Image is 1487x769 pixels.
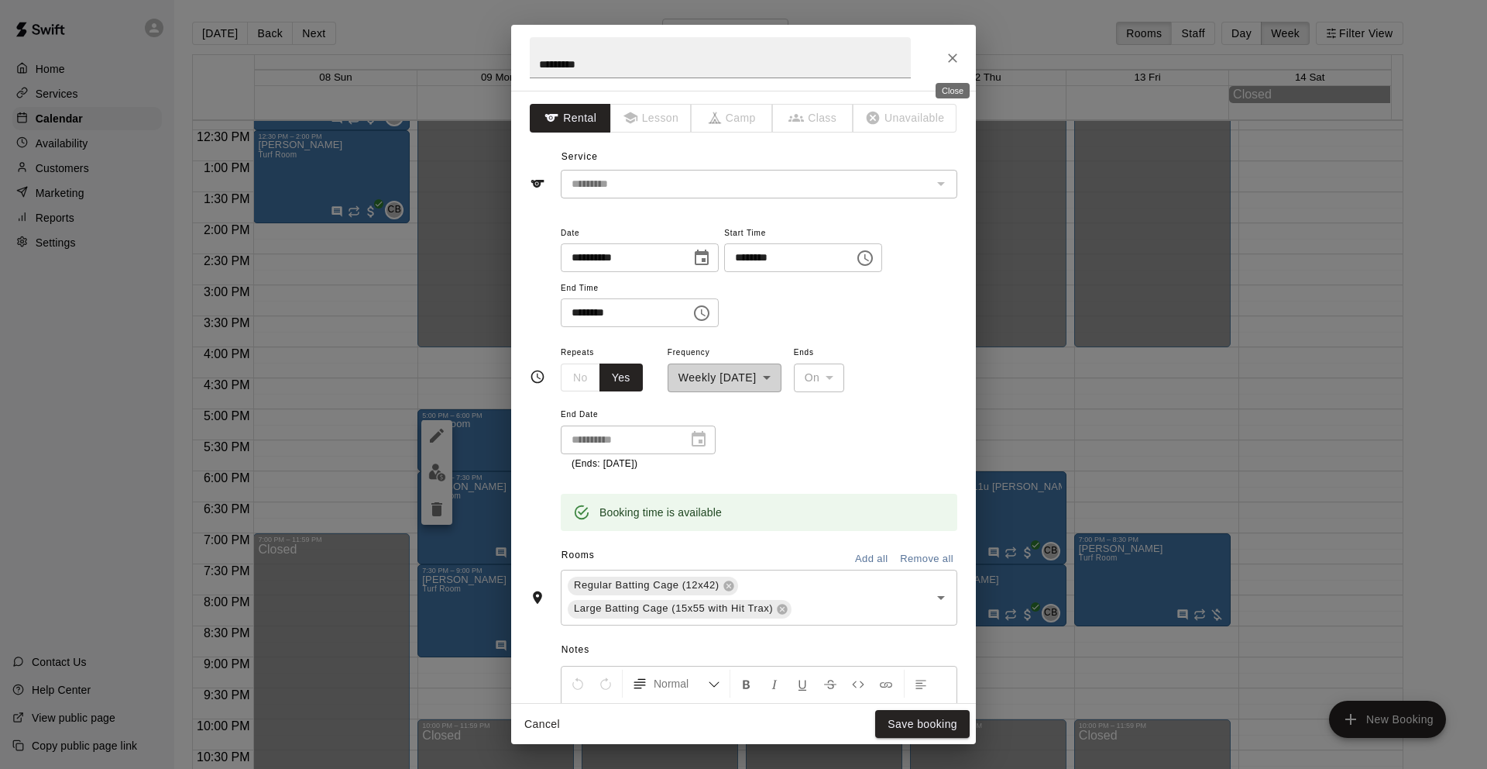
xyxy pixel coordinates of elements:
span: Service [561,151,598,162]
span: Rooms [561,550,595,560]
span: Normal [654,676,708,691]
button: Insert Code [845,670,871,698]
button: Right Align [592,698,619,726]
div: On [794,364,845,392]
span: The type of an existing booking cannot be changed [773,104,854,133]
span: End Time [561,278,719,299]
button: Open [930,587,952,609]
span: Date [561,223,719,244]
button: Close [939,44,967,72]
button: Yes [599,364,643,392]
span: Regular Batting Cage (12x42) [568,578,726,593]
button: Remove all [896,547,957,571]
button: Undo [565,670,591,698]
span: The type of an existing booking cannot be changed [692,104,773,133]
svg: Rooms [530,590,545,605]
span: Notes [561,638,957,663]
button: Cancel [517,710,567,739]
div: outlined button group [561,364,643,392]
button: Center Align [565,698,591,726]
div: Large Batting Cage (15x55 with Hit Trax) [568,600,792,619]
span: The type of an existing booking cannot be changed [853,104,957,133]
span: Repeats [561,343,655,364]
div: Close [936,83,970,98]
button: Format Bold [733,670,760,698]
svg: Timing [530,369,545,384]
button: Format Italics [761,670,788,698]
svg: Service [530,176,545,191]
button: Add all [847,547,896,571]
button: Redo [592,670,619,698]
div: The service of an existing booking cannot be changed [561,170,957,198]
button: Format Strikethrough [817,670,843,698]
button: Insert Link [873,670,899,698]
div: Regular Batting Cage (12x42) [568,577,738,595]
span: The type of an existing booking cannot be changed [611,104,692,133]
button: Format Underline [789,670,816,698]
button: Save booking [875,710,970,739]
p: (Ends: [DATE]) [572,457,705,472]
span: End Date [561,405,716,426]
span: Start Time [724,223,882,244]
div: Booking time is available [599,498,722,526]
button: Choose time, selected time is 5:00 PM [850,243,881,274]
span: Frequency [668,343,781,364]
button: Justify Align [620,698,647,726]
button: Choose date, selected date is Mar 9, 2026 [686,243,717,274]
span: Large Batting Cage (15x55 with Hit Trax) [568,601,779,616]
button: Formatting Options [626,670,726,698]
button: Rental [530,104,611,133]
button: Left Align [908,670,934,698]
span: Ends [794,343,845,364]
button: Choose time, selected time is 6:00 PM [686,298,717,329]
